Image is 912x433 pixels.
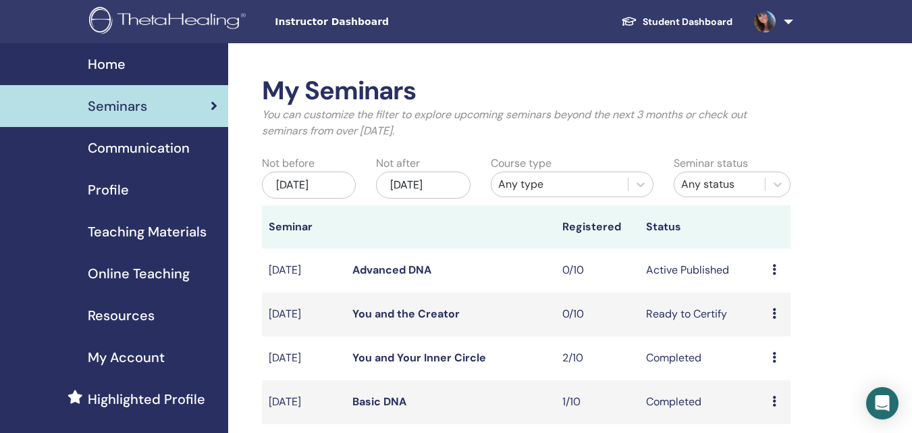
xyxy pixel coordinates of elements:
th: Registered [556,205,639,249]
span: Online Teaching [88,263,190,284]
span: My Account [88,347,165,367]
label: Seminar status [674,155,748,172]
td: 1/10 [556,380,639,424]
a: Student Dashboard [610,9,743,34]
td: Completed [639,336,765,380]
a: Advanced DNA [352,263,431,277]
td: [DATE] [262,249,346,292]
span: Resources [88,305,155,326]
td: 0/10 [556,292,639,336]
p: You can customize the filter to explore upcoming seminars beyond the next 3 months or check out s... [262,107,790,139]
div: [DATE] [262,172,356,199]
td: [DATE] [262,292,346,336]
th: Status [639,205,765,249]
td: 2/10 [556,336,639,380]
span: Home [88,54,126,74]
img: default.jpg [754,11,776,32]
a: You and the Creator [352,307,460,321]
span: Highlighted Profile [88,389,205,409]
span: Seminars [88,96,147,116]
img: logo.png [89,7,250,37]
span: Instructor Dashboard [275,15,477,29]
label: Not after [376,155,420,172]
span: Profile [88,180,129,200]
h2: My Seminars [262,76,790,107]
td: [DATE] [262,380,346,424]
label: Not before [262,155,315,172]
a: You and Your Inner Circle [352,351,486,365]
td: Completed [639,380,765,424]
td: [DATE] [262,336,346,380]
div: Open Intercom Messenger [866,387,898,419]
div: Any type [498,176,621,193]
img: graduation-cap-white.svg [621,16,637,27]
th: Seminar [262,205,346,249]
span: Teaching Materials [88,222,207,242]
td: Active Published [639,249,765,292]
td: Ready to Certify [639,292,765,336]
label: Course type [491,155,552,172]
div: [DATE] [376,172,470,199]
span: Communication [88,138,190,158]
a: Basic DNA [352,394,406,409]
td: 0/10 [556,249,639,292]
div: Any status [681,176,758,193]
